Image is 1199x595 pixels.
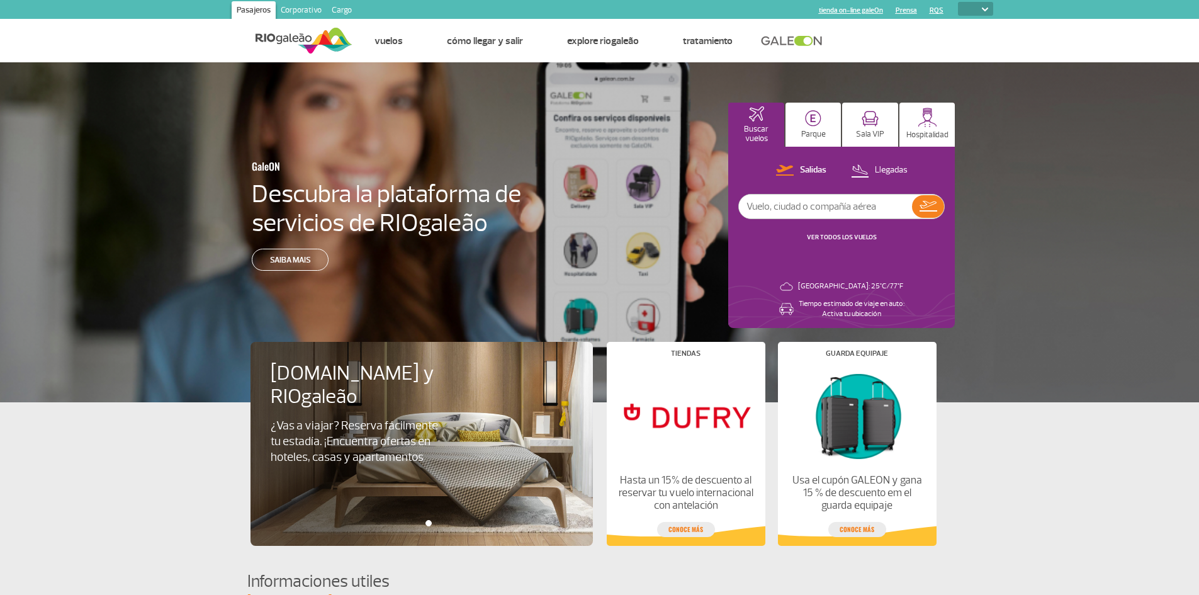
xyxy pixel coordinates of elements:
[567,35,639,47] a: Explore RIOgaleão
[683,35,733,47] a: Tratamiento
[785,103,842,147] button: Parque
[847,162,911,179] button: Llegadas
[862,111,879,127] img: vipRoom.svg
[819,6,883,14] a: tienda on-line galeOn
[657,522,715,537] a: conoce más
[739,195,912,218] input: Vuelo, ciudad o compañía aérea
[271,418,449,465] p: ¿Vas a viajar? Reserva fácilmente tu estadía. ¡Encuentra ofertas en hoteles, casas y apartamentos
[374,35,403,47] a: Vuelos
[772,162,830,179] button: Salidas
[232,1,276,21] a: Pasajeros
[735,125,778,144] p: Buscar vuelos
[801,130,826,139] p: Parque
[271,362,471,409] h4: [DOMAIN_NAME] y RIOgaleão
[447,35,523,47] a: Cómo llegar y salir
[856,130,884,139] p: Sala VIP
[271,362,573,465] a: [DOMAIN_NAME] y RIOgaleão¿Vas a viajar? Reserva fácilmente tu estadía. ¡Encuentra ofertas en hote...
[875,164,908,176] p: Llegadas
[617,474,754,512] p: Hasta un 15% de descuento al reservar tu vuelo internacional con antelación
[918,108,937,127] img: hospitality.svg
[252,153,462,179] h3: GaleON
[788,474,925,512] p: Usa el cupón GALEON y gana 15 % de descuento em el guarda equipaje
[826,350,888,357] h4: Guarda equipaje
[327,1,357,21] a: Cargo
[252,249,329,271] a: Saiba mais
[252,179,524,237] h4: Descubra la plataforma de servicios de RIOgaleão
[247,570,952,593] h4: Informaciones utiles
[896,6,917,14] a: Prensa
[805,110,821,127] img: carParkingHome.svg
[828,522,886,537] a: conoce más
[930,6,943,14] a: RQS
[800,164,826,176] p: Salidas
[798,281,903,292] p: [GEOGRAPHIC_DATA]: 25°C/77°F
[671,350,701,357] h4: Tiendas
[906,130,949,140] p: Hospitalidad
[749,106,764,122] img: airplaneHomeActive.svg
[788,367,925,464] img: Guarda equipaje
[803,232,881,242] button: VER TODOS LOS VUELOS
[276,1,327,21] a: Corporativo
[799,299,904,319] p: Tiempo estimado de viaje en auto: Activa tu ubicación
[617,367,754,464] img: Tiendas
[728,103,784,147] button: Buscar vuelos
[899,103,955,147] button: Hospitalidad
[842,103,898,147] button: Sala VIP
[807,233,877,241] a: VER TODOS LOS VUELOS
